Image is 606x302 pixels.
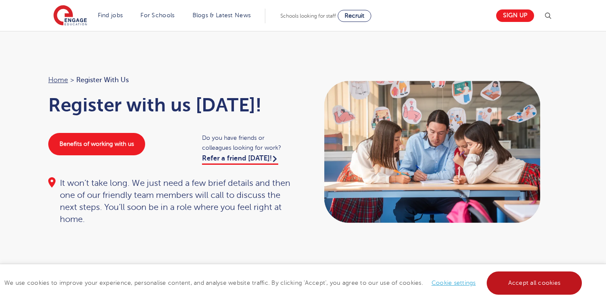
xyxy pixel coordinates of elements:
[4,280,584,286] span: We use cookies to improve your experience, personalise content, and analyse website traffic. By c...
[48,76,68,84] a: Home
[202,154,278,165] a: Refer a friend [DATE]!
[496,9,534,22] a: Sign up
[345,12,364,19] span: Recruit
[338,10,371,22] a: Recruit
[98,12,123,18] a: Find jobs
[48,74,295,86] nav: breadcrumb
[487,271,582,295] a: Accept all cookies
[280,13,336,19] span: Schools looking for staff
[53,5,87,27] img: Engage Education
[48,177,295,225] div: It won’t take long. We just need a few brief details and then one of our friendly team members wi...
[48,94,295,116] h1: Register with us [DATE]!
[48,133,145,155] a: Benefits of working with us
[193,12,251,18] a: Blogs & Latest News
[202,133,295,153] span: Do you have friends or colleagues looking for work?
[70,76,74,84] span: >
[432,280,476,286] a: Cookie settings
[140,12,174,18] a: For Schools
[76,74,129,86] span: Register with us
